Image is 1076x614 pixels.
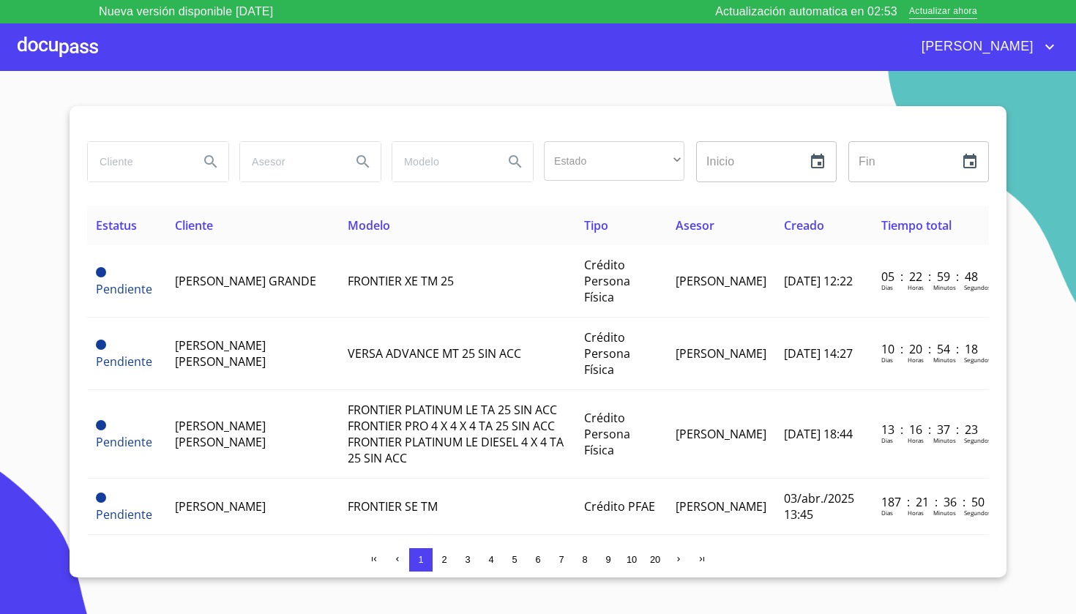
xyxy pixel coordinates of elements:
[488,554,493,565] span: 4
[498,144,533,179] button: Search
[881,269,980,285] p: 05 : 22 : 59 : 48
[175,337,266,370] span: [PERSON_NAME] [PERSON_NAME]
[881,217,952,233] span: Tiempo total
[881,509,893,517] p: Dias
[348,273,454,289] span: FRONTIER XE TM 25
[409,548,433,572] button: 1
[392,142,492,181] input: search
[345,144,381,179] button: Search
[964,509,991,517] p: Segundos
[503,548,526,572] button: 5
[99,3,273,20] p: Nueva versión disponible [DATE]
[676,217,714,233] span: Asesor
[909,4,977,20] span: Actualizar ahora
[881,283,893,291] p: Dias
[96,217,137,233] span: Estatus
[348,217,390,233] span: Modelo
[512,554,517,565] span: 5
[933,283,956,291] p: Minutos
[643,548,667,572] button: 20
[535,554,540,565] span: 6
[175,418,266,450] span: [PERSON_NAME] [PERSON_NAME]
[175,273,316,289] span: [PERSON_NAME] GRANDE
[96,353,152,370] span: Pendiente
[584,498,655,514] span: Crédito PFAE
[881,494,980,510] p: 187 : 21 : 36 : 50
[418,554,423,565] span: 1
[676,426,766,442] span: [PERSON_NAME]
[175,498,266,514] span: [PERSON_NAME]
[96,281,152,297] span: Pendiente
[784,273,853,289] span: [DATE] 12:22
[558,554,564,565] span: 7
[584,257,630,305] span: Crédito Persona Física
[96,434,152,450] span: Pendiente
[441,554,447,565] span: 2
[964,283,991,291] p: Segundos
[348,345,521,362] span: VERSA ADVANCE MT 25 SIN ACC
[348,498,438,514] span: FRONTIER SE TM
[881,436,893,444] p: Dias
[584,410,630,458] span: Crédito Persona Física
[784,345,853,362] span: [DATE] 14:27
[676,498,766,514] span: [PERSON_NAME]
[933,436,956,444] p: Minutos
[584,217,608,233] span: Tipo
[784,217,824,233] span: Creado
[933,356,956,364] p: Minutos
[933,509,956,517] p: Minutos
[911,35,1058,59] button: account of current user
[620,548,643,572] button: 10
[526,548,550,572] button: 6
[96,493,106,503] span: Pendiente
[582,554,587,565] span: 8
[964,436,991,444] p: Segundos
[597,548,620,572] button: 9
[911,35,1041,59] span: [PERSON_NAME]
[627,554,637,565] span: 10
[573,548,597,572] button: 8
[715,3,897,20] p: Actualización automatica en 02:53
[240,142,340,181] input: search
[881,341,980,357] p: 10 : 20 : 54 : 18
[88,142,187,181] input: search
[465,554,470,565] span: 3
[479,548,503,572] button: 4
[676,345,766,362] span: [PERSON_NAME]
[175,217,213,233] span: Cliente
[908,356,924,364] p: Horas
[96,267,106,277] span: Pendiente
[96,420,106,430] span: Pendiente
[676,273,766,289] span: [PERSON_NAME]
[348,402,564,466] span: FRONTIER PLATINUM LE TA 25 SIN ACC FRONTIER PRO 4 X 4 X 4 TA 25 SIN ACC FRONTIER PLATINUM LE DIES...
[550,548,573,572] button: 7
[881,422,980,438] p: 13 : 16 : 37 : 23
[544,141,684,181] div: ​
[193,144,228,179] button: Search
[96,506,152,523] span: Pendiente
[908,436,924,444] p: Horas
[584,329,630,378] span: Crédito Persona Física
[908,283,924,291] p: Horas
[881,356,893,364] p: Dias
[605,554,610,565] span: 9
[433,548,456,572] button: 2
[650,554,660,565] span: 20
[456,548,479,572] button: 3
[96,340,106,350] span: Pendiente
[784,426,853,442] span: [DATE] 18:44
[908,509,924,517] p: Horas
[784,490,854,523] span: 03/abr./2025 13:45
[964,356,991,364] p: Segundos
